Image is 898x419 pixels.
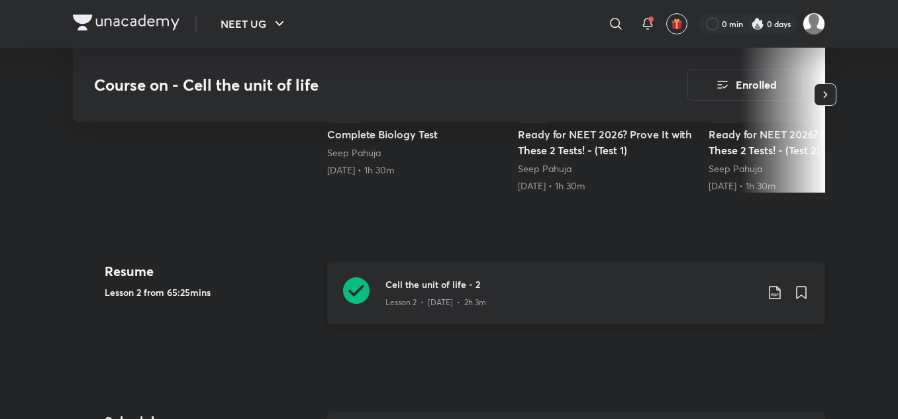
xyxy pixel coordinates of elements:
[385,297,486,308] p: Lesson 2 • [DATE] • 2h 3m
[518,162,698,175] div: Seep Pahuja
[73,15,179,30] img: Company Logo
[671,18,683,30] img: avatar
[213,11,295,37] button: NEET UG
[687,69,804,101] button: Enrolled
[385,277,756,291] h3: Cell the unit of life - 2
[803,13,825,35] img: Richa Kumar
[327,163,507,177] div: 6th Apr • 1h 30m
[327,126,507,142] h5: Complete Biology Test
[751,17,764,30] img: streak
[709,179,889,193] div: 24th May • 1h 30m
[94,75,613,95] h3: Course on - Cell the unit of life
[327,146,507,160] div: Seep Pahuja
[709,162,762,175] a: Seep Pahuja
[105,285,317,299] h5: Lesson 2 from 65:25mins
[105,261,317,281] h4: Resume
[518,162,572,175] a: Seep Pahuja
[518,179,698,193] div: 23rd May • 1h 30m
[709,126,889,158] h5: Ready for NEET 2026? Prove It with These 2 Tests! - (Test 2)
[73,15,179,34] a: Company Logo
[327,261,825,340] a: Cell the unit of life - 2Lesson 2 • [DATE] • 2h 3m
[518,126,698,158] h5: Ready for NEET 2026? Prove It with These 2 Tests! - (Test 1)
[666,13,687,34] button: avatar
[709,162,889,175] div: Seep Pahuja
[327,146,381,159] a: Seep Pahuja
